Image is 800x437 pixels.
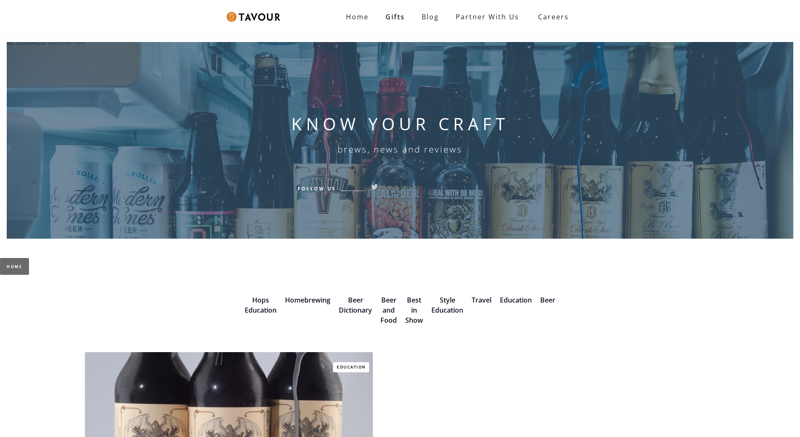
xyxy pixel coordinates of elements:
[405,295,423,325] a: Best in Show
[339,295,372,315] a: Beer Dictionary
[285,295,330,305] a: Homebrewing
[540,295,555,305] a: Beer
[528,5,575,29] a: Careers
[538,8,569,25] strong: Careers
[346,12,369,21] strong: Home
[377,8,413,25] a: Gifts
[298,184,336,192] h6: Follow Us
[245,295,277,315] a: Hops Education
[447,8,528,25] a: Partner with Us
[500,295,532,305] a: Education
[413,8,447,25] a: Blog
[380,295,397,325] a: Beer and Food
[291,114,509,134] h1: KNOW YOUR CRAFT
[338,8,377,25] a: Home
[472,295,491,305] a: Travel
[338,144,462,154] h6: brews, news and reviews
[333,362,369,372] a: Education
[431,295,463,315] a: Style Education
